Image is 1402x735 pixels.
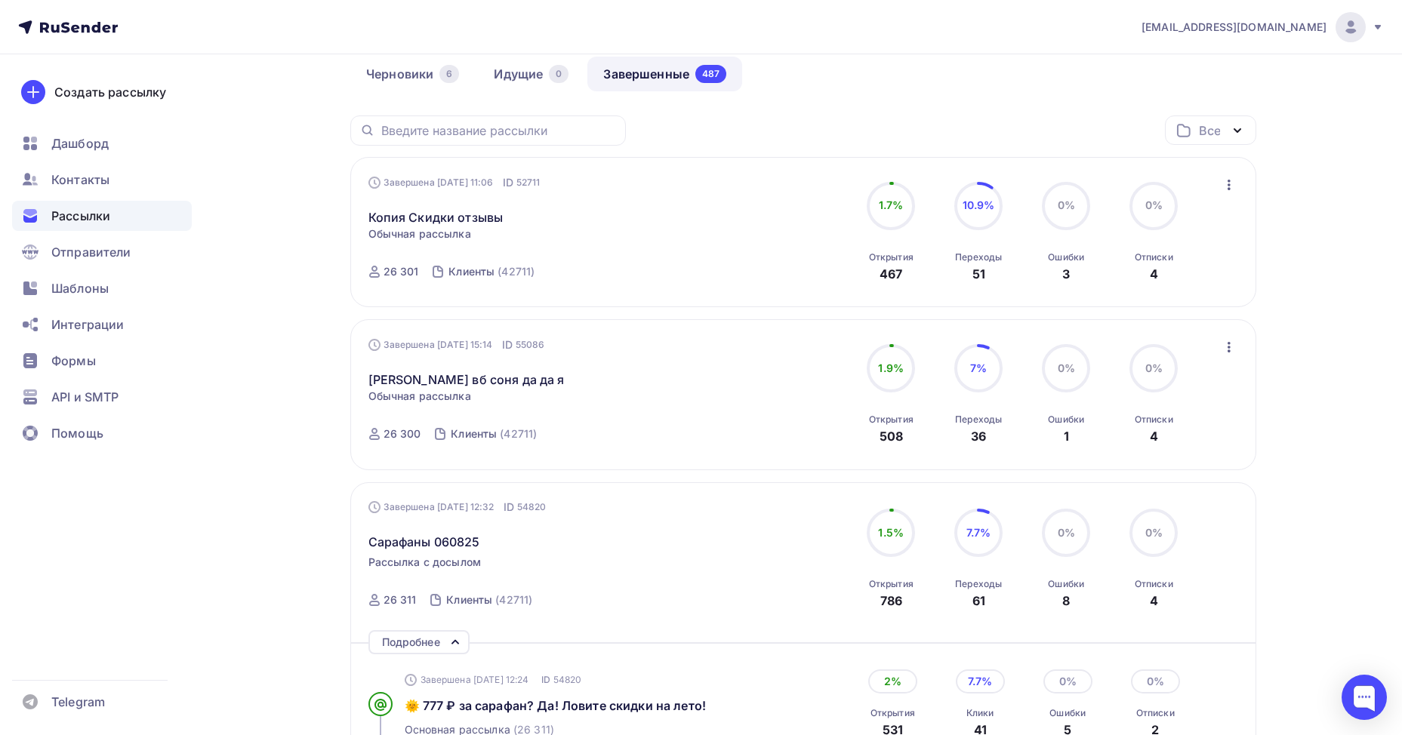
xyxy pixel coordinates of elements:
a: Завершенные487 [587,57,742,91]
span: 7% [970,361,987,374]
span: 7.7% [966,526,991,539]
div: Открытия [869,414,914,426]
div: Создать рассылку [54,83,166,101]
a: 🌞 777 ₽ за сарафан? Да! Ловите скидки на лето! [405,697,749,715]
div: Клики [966,707,994,719]
div: Ошибки [1048,414,1084,426]
div: 26 311 [384,592,417,607]
div: 7.7% [956,669,1005,693]
span: 0% [1058,198,1075,211]
div: 0% [1043,669,1092,693]
div: 36 [971,427,986,445]
div: Ошибки [1049,707,1086,719]
span: ID [504,500,514,515]
a: Рассылки [12,201,192,231]
span: API и SMTP [51,388,119,406]
div: Ошибки [1048,578,1084,590]
a: [PERSON_NAME] вб соня да да я [368,371,565,389]
span: 0% [1145,526,1163,539]
div: Отписки [1135,578,1173,590]
div: 2% [868,669,917,693]
span: Сарафаны 060825 [368,533,480,551]
span: 0% [1058,361,1075,374]
span: Шаблоны [51,279,109,297]
a: Шаблоны [12,273,192,303]
span: Обычная рассылка [368,389,471,404]
div: 786 [880,592,902,610]
div: 0% [1131,669,1180,693]
a: Дашборд [12,128,192,158]
span: 🌞 777 ₽ за сарафан? Да! Ловите скидки на лето! [405,698,706,713]
span: 1.9% [878,361,904,374]
a: Клиенты (42711) [447,260,536,284]
div: Клиенты [446,592,492,607]
span: Интеграции [51,315,124,334]
span: ID [502,337,513,352]
div: 4 [1150,265,1158,283]
div: 61 [972,592,985,610]
div: 51 [972,265,985,283]
a: Копия Скидки отзывы [368,208,504,226]
div: Переходы [955,578,1002,590]
div: Переходы [955,414,1002,426]
span: 1.5% [878,526,904,539]
span: Отправители [51,243,131,261]
div: Открытия [869,251,914,263]
div: 26 300 [384,426,421,441]
div: 508 [880,427,903,445]
div: Клиенты [451,426,497,441]
a: Черновики6 [350,57,475,91]
span: 54820 [553,673,582,686]
div: Ошибки [1048,251,1084,263]
a: [EMAIL_ADDRESS][DOMAIN_NAME] [1142,12,1384,42]
span: 55086 [516,337,545,352]
span: ID [541,672,550,687]
a: Отправители [12,237,192,267]
div: 0 [549,65,569,83]
span: 0% [1145,198,1163,211]
div: Завершена [DATE] 12:32 [368,500,547,515]
span: 52711 [516,175,541,190]
div: Завершена [DATE] 15:14 [368,337,545,352]
div: Переходы [955,251,1002,263]
span: 0% [1145,361,1163,374]
div: 26 301 [384,264,419,279]
span: 0% [1058,526,1075,539]
a: Клиенты (42711) [449,422,538,446]
span: Рассылки [51,207,110,225]
div: 4 [1150,427,1158,445]
div: 8 [1062,592,1070,610]
div: (42711) [495,592,532,607]
span: Telegram [51,693,105,711]
div: Клиенты [448,264,495,279]
div: Открытия [869,578,914,590]
div: 1 [1064,427,1069,445]
div: Все [1199,121,1220,140]
span: ID [503,175,513,190]
div: Отписки [1135,414,1173,426]
span: 54820 [517,500,547,515]
div: (42711) [500,426,537,441]
button: Все [1165,115,1256,145]
div: Отписки [1136,707,1175,719]
div: 6 [439,65,459,83]
div: 4 [1150,592,1158,610]
div: Открытия [870,707,915,719]
span: [EMAIL_ADDRESS][DOMAIN_NAME] [1142,20,1327,35]
a: Контакты [12,165,192,195]
div: Завершена [DATE] 11:06 [368,175,541,190]
a: Клиенты (42711) [445,588,534,612]
span: Формы [51,352,96,370]
span: Рассылка с досылом [368,555,482,570]
span: Завершена [DATE] 12:24 [421,673,529,686]
div: Отписки [1135,251,1173,263]
div: 467 [880,265,902,283]
input: Введите название рассылки [381,122,617,139]
span: Обычная рассылка [368,226,471,241]
span: 10.9% [963,198,995,211]
a: Идущие0 [478,57,584,91]
a: Формы [12,346,192,376]
div: 487 [695,65,726,83]
span: Дашборд [51,134,109,152]
span: 1.7% [879,198,904,211]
